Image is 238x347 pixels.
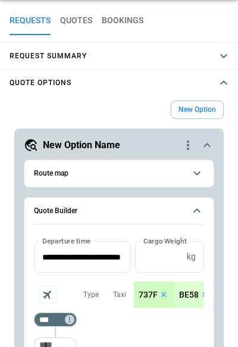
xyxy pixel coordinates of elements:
label: Cargo Weight [143,236,187,246]
h6: Quote Builder [34,207,77,215]
button: BOOKINGS [102,7,143,35]
div: Too short [34,312,77,327]
p: Type [83,290,99,300]
h4: Quote Options [10,80,71,86]
button: QUOTES [60,7,92,35]
button: Route map [34,160,204,187]
button: REQUESTS [10,7,51,35]
div: scrollable content [134,282,204,308]
p: 737F [139,290,158,300]
button: New Option Namequote-option-actions [24,138,214,152]
div: quote-option-actions [181,138,195,152]
input: Choose date, selected date is Oct 8, 2025 [34,241,122,273]
p: Taxi [113,290,126,300]
p: kg [187,252,196,262]
p: BE58 [179,290,199,300]
button: New Option [171,101,224,119]
button: Quote Builder [34,198,204,225]
h5: New Option Name [43,139,120,152]
h6: Route map [34,170,68,177]
h4: Request Summary [10,54,87,59]
span: Aircraft selection [39,286,57,304]
label: Departure time [42,236,91,246]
